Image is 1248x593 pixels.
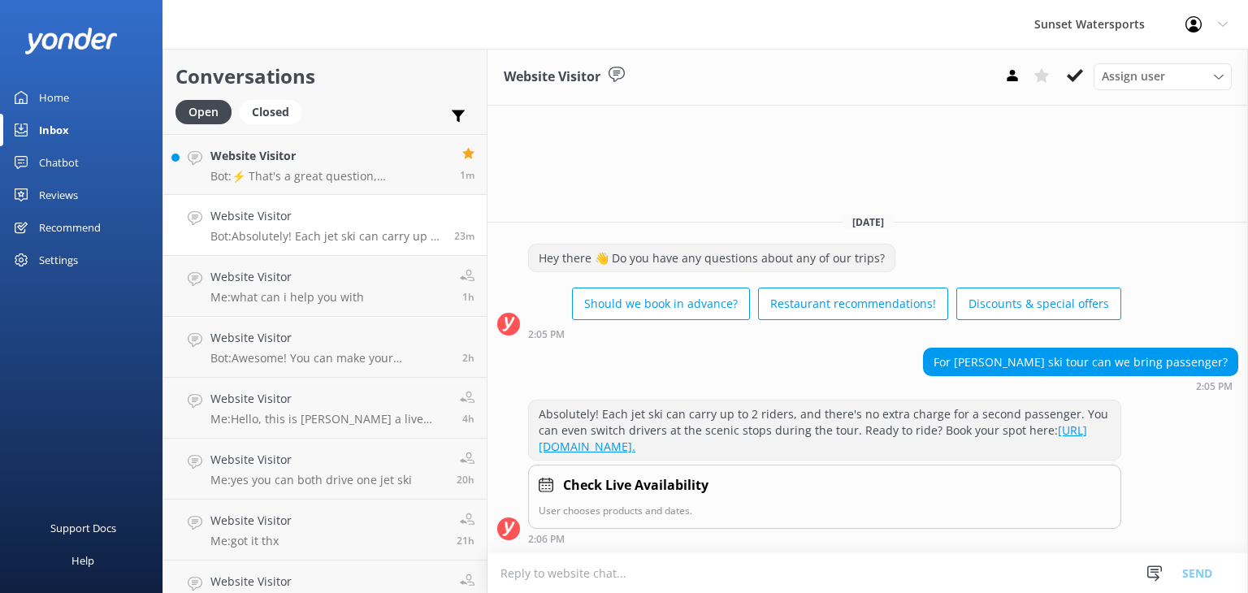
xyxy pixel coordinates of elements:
[175,102,240,120] a: Open
[539,503,1111,518] p: User chooses products and dates.
[1196,382,1233,392] strong: 2:05 PM
[528,535,565,544] strong: 2:06 PM
[210,290,364,305] p: Me: what can i help you with
[528,330,565,340] strong: 2:05 PM
[175,100,232,124] div: Open
[210,473,412,487] p: Me: yes you can both drive one jet ski
[24,28,118,54] img: yonder-white-logo.png
[924,348,1237,376] div: For [PERSON_NAME] ski tour can we bring passenger?
[457,534,474,548] span: Aug 29 2025 04:16pm (UTC -05:00) America/Cancun
[39,81,69,114] div: Home
[843,215,894,229] span: [DATE]
[923,380,1238,392] div: Aug 30 2025 01:05pm (UTC -05:00) America/Cancun
[163,256,487,317] a: Website VisitorMe:what can i help you with1h
[210,390,448,408] h4: Website Visitor
[175,61,474,92] h2: Conversations
[956,288,1121,320] button: Discounts & special offers
[462,412,474,426] span: Aug 30 2025 08:38am (UTC -05:00) America/Cancun
[39,244,78,276] div: Settings
[210,573,431,591] h4: Website Visitor
[163,500,487,561] a: Website VisitorMe:got it thx21h
[462,351,474,365] span: Aug 30 2025 11:02am (UTC -05:00) America/Cancun
[163,134,487,195] a: Website VisitorBot:⚡ That's a great question, unfortunately I do not know the answer. I'm going t...
[163,195,487,256] a: Website VisitorBot:Absolutely! Each jet ski can carry up to 2 riders, and there's no extra charge...
[210,169,448,184] p: Bot: ⚡ That's a great question, unfortunately I do not know the answer. I'm going to reach out to...
[163,439,487,500] a: Website VisitorMe:yes you can both drive one jet ski20h
[50,512,116,544] div: Support Docs
[572,288,750,320] button: Should we book in advance?
[210,534,292,548] p: Me: got it thx
[462,290,474,304] span: Aug 30 2025 11:30am (UTC -05:00) America/Cancun
[39,146,79,179] div: Chatbot
[1094,63,1232,89] div: Assign User
[163,317,487,378] a: Website VisitorBot:Awesome! You can make your reservation online by visiting [URL][DOMAIN_NAME]. ...
[210,512,292,530] h4: Website Visitor
[454,229,474,243] span: Aug 30 2025 01:05pm (UTC -05:00) America/Cancun
[39,179,78,211] div: Reviews
[528,533,1121,544] div: Aug 30 2025 01:06pm (UTC -05:00) America/Cancun
[240,100,301,124] div: Closed
[1102,67,1165,85] span: Assign user
[210,451,412,469] h4: Website Visitor
[163,378,487,439] a: Website VisitorMe:Hello, this is [PERSON_NAME] a live agent with Sunset Watersports the jets skis...
[240,102,310,120] a: Closed
[210,207,442,225] h4: Website Visitor
[210,412,448,426] p: Me: Hello, this is [PERSON_NAME] a live agent with Sunset Watersports the jets skis are in a desi...
[71,544,94,577] div: Help
[563,475,708,496] h4: Check Live Availability
[210,351,450,366] p: Bot: Awesome! You can make your reservation online by visiting [URL][DOMAIN_NAME]. Just select yo...
[528,328,1121,340] div: Aug 30 2025 01:05pm (UTC -05:00) America/Cancun
[210,147,448,165] h4: Website Visitor
[210,329,450,347] h4: Website Visitor
[457,473,474,487] span: Aug 29 2025 05:17pm (UTC -05:00) America/Cancun
[460,168,474,182] span: Aug 30 2025 01:27pm (UTC -05:00) America/Cancun
[758,288,948,320] button: Restaurant recommendations!
[529,245,895,272] div: Hey there 👋 Do you have any questions about any of our trips?
[39,114,69,146] div: Inbox
[39,211,101,244] div: Recommend
[210,229,442,244] p: Bot: Absolutely! Each jet ski can carry up to 2 riders, and there's no extra charge for a second ...
[539,422,1087,454] a: [URL][DOMAIN_NAME].
[504,67,600,88] h3: Website Visitor
[529,400,1120,460] div: Absolutely! Each jet ski can carry up to 2 riders, and there's no extra charge for a second passe...
[210,268,364,286] h4: Website Visitor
